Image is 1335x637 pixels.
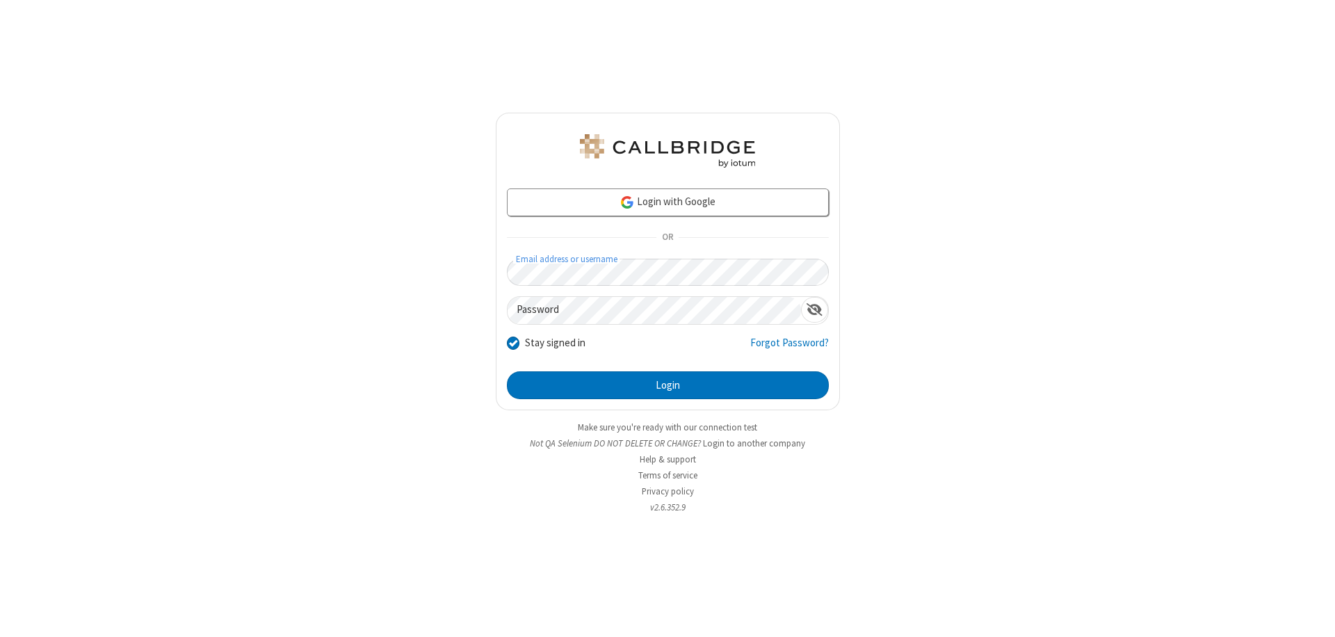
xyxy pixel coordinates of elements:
label: Stay signed in [525,335,585,351]
a: Help & support [640,453,696,465]
img: google-icon.png [620,195,635,210]
a: Privacy policy [642,485,694,497]
button: Login to another company [703,437,805,450]
li: Not QA Selenium DO NOT DELETE OR CHANGE? [496,437,840,450]
input: Password [508,297,801,324]
iframe: Chat [1300,601,1325,627]
li: v2.6.352.9 [496,501,840,514]
div: Show password [801,297,828,323]
a: Login with Google [507,188,829,216]
button: Login [507,371,829,399]
a: Terms of service [638,469,697,481]
img: QA Selenium DO NOT DELETE OR CHANGE [577,134,758,168]
span: OR [656,228,679,248]
a: Forgot Password? [750,335,829,362]
input: Email address or username [507,259,829,286]
a: Make sure you're ready with our connection test [578,421,757,433]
